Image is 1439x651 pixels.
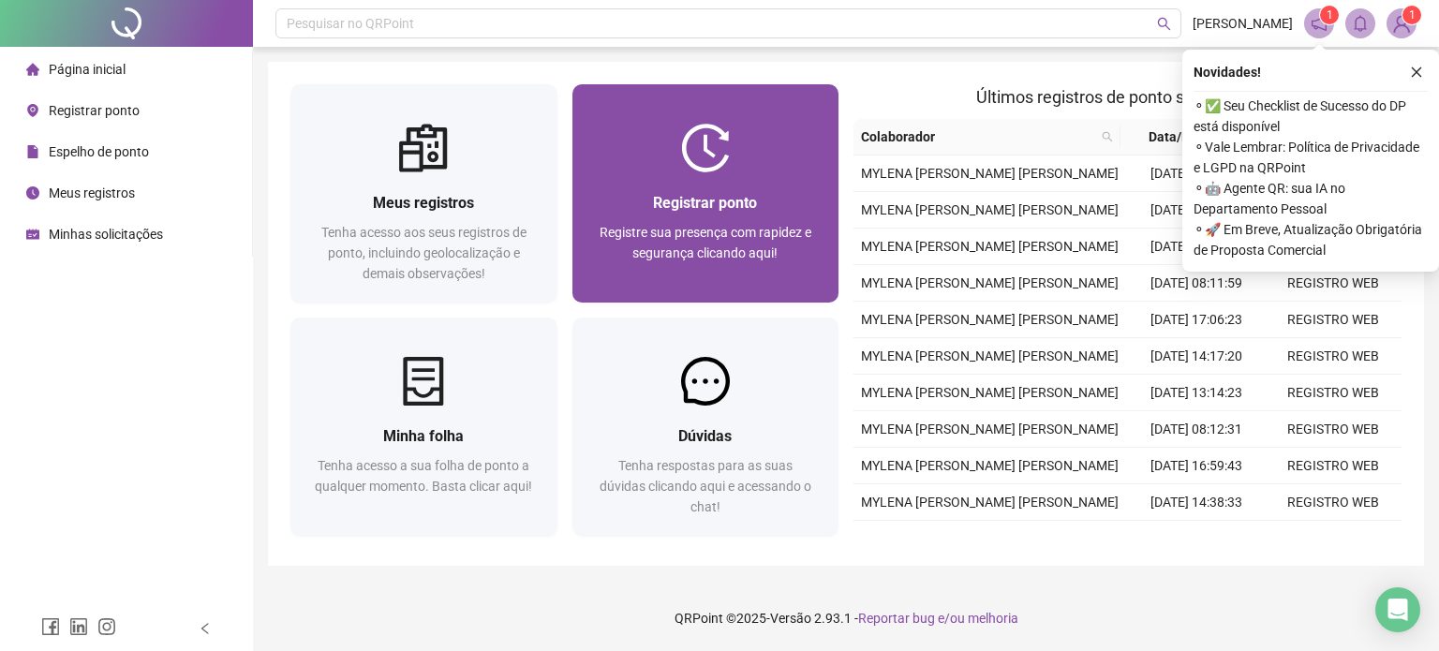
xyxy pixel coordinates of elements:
span: MYLENA [PERSON_NAME] [PERSON_NAME] [861,385,1119,400]
span: clock-circle [26,186,39,200]
th: Data/Hora [1120,119,1254,155]
sup: Atualize o seu contato no menu Meus Dados [1402,6,1421,24]
span: MYLENA [PERSON_NAME] [PERSON_NAME] [861,312,1119,327]
td: [DATE] 17:14:26 [1128,155,1265,192]
span: Colaborador [861,126,1094,147]
span: Meus registros [49,185,135,200]
span: environment [26,104,39,117]
td: REGISTRO WEB [1265,375,1402,411]
a: Meus registrosTenha acesso aos seus registros de ponto, incluindo geolocalização e demais observa... [290,84,557,303]
span: linkedin [69,617,88,636]
span: Tenha acesso a sua folha de ponto a qualquer momento. Basta clicar aqui! [315,458,532,494]
span: MYLENA [PERSON_NAME] [PERSON_NAME] [861,239,1119,254]
td: REGISTRO WEB [1265,338,1402,375]
span: ⚬ 🤖 Agente QR: sua IA no Departamento Pessoal [1194,178,1428,219]
a: Registrar pontoRegistre sua presença com rapidez e segurança clicando aqui! [572,84,839,303]
span: MYLENA [PERSON_NAME] [PERSON_NAME] [861,275,1119,290]
span: file [26,145,39,158]
span: Minha folha [383,427,464,445]
span: schedule [26,228,39,241]
span: MYLENA [PERSON_NAME] [PERSON_NAME] [861,202,1119,217]
span: 1 [1327,8,1333,22]
a: DúvidasTenha respostas para as suas dúvidas clicando aqui e acessando o chat! [572,318,839,536]
span: [PERSON_NAME] [1193,13,1293,34]
span: Registrar ponto [653,194,757,212]
span: 1 [1409,8,1416,22]
footer: QRPoint © 2025 - 2.93.1 - [253,585,1439,651]
span: Página inicial [49,62,126,77]
td: [DATE] 13:38:00 [1128,521,1265,557]
td: REGISTRO WEB [1265,448,1402,484]
td: REGISTRO WEB [1265,411,1402,448]
span: Registre sua presença com rapidez e segurança clicando aqui! [600,225,811,260]
td: [DATE] 08:11:59 [1128,265,1265,302]
span: ⚬ Vale Lembrar: Política de Privacidade e LGPD na QRPoint [1194,137,1428,178]
span: home [26,63,39,76]
span: close [1410,66,1423,79]
span: Tenha acesso aos seus registros de ponto, incluindo geolocalização e demais observações! [321,225,527,281]
span: facebook [41,617,60,636]
span: Espelho de ponto [49,144,149,159]
span: MYLENA [PERSON_NAME] [PERSON_NAME] [861,166,1119,181]
span: Tenha respostas para as suas dúvidas clicando aqui e acessando o chat! [600,458,811,514]
span: search [1098,123,1117,151]
span: Reportar bug e/ou melhoria [858,611,1018,626]
span: MYLENA [PERSON_NAME] [PERSON_NAME] [861,458,1119,473]
span: MYLENA [PERSON_NAME] [PERSON_NAME] [861,495,1119,510]
sup: 1 [1320,6,1339,24]
td: [DATE] 13:01:29 [1128,229,1265,265]
div: Open Intercom Messenger [1375,587,1420,632]
img: 79603 [1387,9,1416,37]
td: REGISTRO WEB [1265,265,1402,302]
td: [DATE] 13:53:03 [1128,192,1265,229]
span: MYLENA [PERSON_NAME] [PERSON_NAME] [861,348,1119,363]
td: [DATE] 16:59:43 [1128,448,1265,484]
a: Minha folhaTenha acesso a sua folha de ponto a qualquer momento. Basta clicar aqui! [290,318,557,536]
span: Registrar ponto [49,103,140,118]
span: Novidades ! [1194,62,1261,82]
td: [DATE] 17:06:23 [1128,302,1265,338]
td: REGISTRO WEB [1265,302,1402,338]
span: search [1102,131,1113,142]
span: Dúvidas [678,427,732,445]
span: instagram [97,617,116,636]
span: notification [1311,15,1328,32]
td: [DATE] 14:17:20 [1128,338,1265,375]
span: Últimos registros de ponto sincronizados [976,87,1279,107]
span: Minhas solicitações [49,227,163,242]
span: bell [1352,15,1369,32]
span: Data/Hora [1128,126,1231,147]
td: [DATE] 13:14:23 [1128,375,1265,411]
span: ⚬ ✅ Seu Checklist de Sucesso do DP está disponível [1194,96,1428,137]
span: Versão [770,611,811,626]
span: Meus registros [373,194,474,212]
td: REGISTRO MANUAL [1265,521,1402,557]
td: [DATE] 08:12:31 [1128,411,1265,448]
td: [DATE] 14:38:33 [1128,484,1265,521]
span: left [199,622,212,635]
td: REGISTRO WEB [1265,484,1402,521]
span: MYLENA [PERSON_NAME] [PERSON_NAME] [861,422,1119,436]
span: ⚬ 🚀 Em Breve, Atualização Obrigatória de Proposta Comercial [1194,219,1428,260]
span: search [1157,17,1171,31]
